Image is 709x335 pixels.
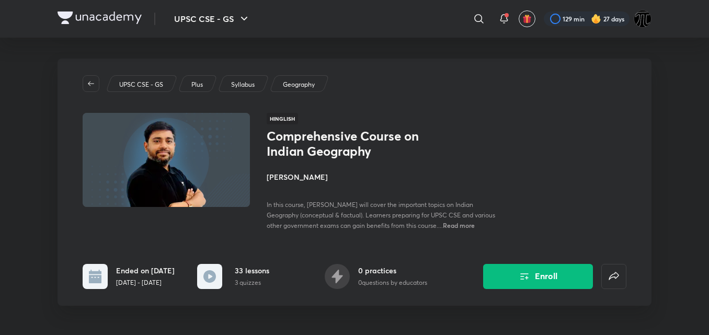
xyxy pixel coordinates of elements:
p: Syllabus [231,80,255,89]
button: false [601,264,626,289]
p: 0 questions by educators [358,278,427,287]
h6: 0 practices [358,265,427,276]
span: In this course, [PERSON_NAME] will cover the important topics on Indian Geography (conceptual & f... [267,201,495,229]
button: Enroll [483,264,593,289]
img: streak [591,14,601,24]
p: 3 quizzes [235,278,269,287]
h6: Ended on [DATE] [116,265,175,276]
p: [DATE] - [DATE] [116,278,175,287]
p: Geography [283,80,315,89]
a: Company Logo [58,11,142,27]
p: UPSC CSE - GS [119,80,163,89]
a: Plus [190,80,205,89]
img: Watcher [634,10,651,28]
button: avatar [519,10,535,27]
p: Plus [191,80,203,89]
a: Syllabus [230,80,257,89]
a: UPSC CSE - GS [118,80,165,89]
span: Read more [443,221,475,229]
h6: 33 lessons [235,265,269,276]
h1: Comprehensive Course on Indian Geography [267,129,438,159]
span: Hinglish [267,113,298,124]
img: avatar [522,14,532,24]
img: Thumbnail [81,112,251,208]
a: Geography [281,80,317,89]
button: UPSC CSE - GS [168,8,257,29]
h4: [PERSON_NAME] [267,171,501,182]
img: Company Logo [58,11,142,24]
